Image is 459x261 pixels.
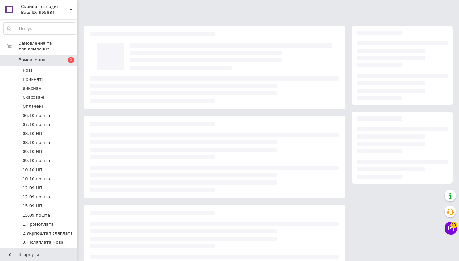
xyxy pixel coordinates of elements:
[23,158,50,164] span: 09.10 пошта
[23,104,43,109] span: Оплачені
[23,185,42,191] span: 12.09 НП
[21,10,77,15] div: Ваш ID: 995884
[23,94,44,100] span: Скасовані
[19,57,45,63] span: Замовлення
[23,176,50,182] span: 10.10 пошта
[23,203,42,209] span: 15.09 НП
[23,131,42,137] span: 08.10 НП
[23,113,50,119] span: 06.10 пошта
[4,23,76,34] input: Пошук
[23,212,50,218] span: 15.09 пошта
[23,149,42,155] span: 09.10 НП
[23,67,32,73] span: Нові
[23,85,43,91] span: Виконані
[23,221,53,227] span: 1.Промоплата
[23,122,50,128] span: 07.10 пошта
[23,140,50,146] span: 08.10 пошта
[23,239,67,245] span: 3.Післяплата НоваП
[21,4,69,10] span: Скриня Господині
[23,76,43,82] span: Прийняті
[68,57,74,63] span: 1
[450,222,457,228] span: 10
[23,194,50,200] span: 12.09 пошта
[19,40,77,52] span: Замовлення та повідомлення
[445,222,457,235] button: Чат з покупцем10
[23,230,73,236] span: 2.Укрпоштапісляплата
[23,167,42,173] span: 10.10 НП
